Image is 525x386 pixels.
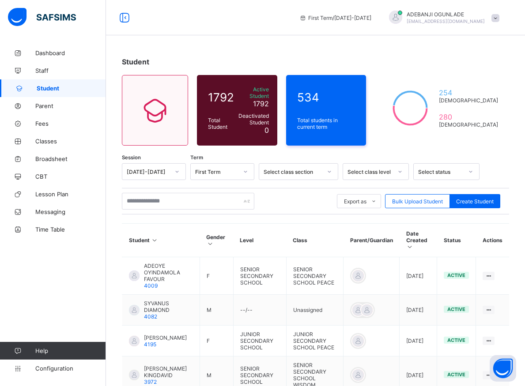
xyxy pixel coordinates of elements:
[195,169,238,175] div: First Term
[286,326,344,356] td: JUNIOR SECONDARY SCHOOL PEACE
[233,257,286,295] td: SENIOR SECONDARY SCHOOL
[344,224,400,257] th: Parent/Guardian
[286,295,344,326] td: Unassigned
[447,337,465,343] span: active
[418,169,463,175] div: Select status
[8,8,76,26] img: safsims
[447,306,465,312] span: active
[35,102,106,109] span: Parent
[437,224,476,257] th: Status
[264,126,269,135] span: 0
[35,226,106,233] span: Time Table
[233,295,286,326] td: --/--
[407,11,485,18] span: ADEBANJI OGUNLADE
[380,11,504,25] div: ADEBANJIOGUNLADE
[144,282,158,289] span: 4009
[297,90,355,104] span: 534
[400,257,437,295] td: [DATE]
[200,326,233,356] td: F
[144,365,193,379] span: [PERSON_NAME] KINGDAVID
[439,88,498,97] span: 254
[144,313,157,320] span: 4082
[122,57,149,66] span: Student
[253,99,269,108] span: 1792
[447,272,465,278] span: active
[35,191,106,198] span: Lesson Plan
[392,198,443,205] span: Bulk Upload Student
[200,224,233,257] th: Gender
[35,173,106,180] span: CBT
[122,154,141,161] span: Session
[439,97,498,104] span: [DEMOGRAPHIC_DATA]
[264,169,322,175] div: Select class section
[206,240,214,247] i: Sort in Ascending Order
[144,300,193,313] span: SYVANUS DIAMOND
[344,198,366,205] span: Export as
[238,86,269,99] span: Active Student
[35,155,106,162] span: Broadsheet
[144,262,193,282] span: ADEOYE OYINDAMOLA FAVOUR
[238,112,269,126] span: Deactivated Student
[35,347,106,354] span: Help
[286,224,344,257] th: Class
[297,117,355,130] span: Total students in current term
[407,19,485,24] span: [EMAIL_ADDRESS][DOMAIN_NAME]
[233,326,286,356] td: JUNIOR SECONDARY SCHOOL
[286,257,344,295] td: SENIOR SECONDARY SCHOOL PEACE
[35,49,106,56] span: Dashboard
[37,85,106,92] span: Student
[151,237,159,244] i: Sort in Ascending Order
[35,120,106,127] span: Fees
[200,295,233,326] td: M
[439,121,498,128] span: [DEMOGRAPHIC_DATA]
[347,169,393,175] div: Select class level
[439,112,498,121] span: 280
[208,90,234,104] span: 1792
[144,379,157,385] span: 3972
[144,334,187,341] span: [PERSON_NAME]
[490,355,516,382] button: Open asap
[200,257,233,295] td: F
[400,295,437,326] td: [DATE]
[233,224,286,257] th: Level
[35,365,106,372] span: Configuration
[299,15,371,21] span: session/term information
[447,371,465,378] span: active
[122,224,200,257] th: Student
[190,154,203,161] span: Term
[35,67,106,74] span: Staff
[206,115,236,132] div: Total Student
[476,224,509,257] th: Actions
[35,138,106,145] span: Classes
[127,169,170,175] div: [DATE]-[DATE]
[144,341,156,348] span: 4195
[35,208,106,215] span: Messaging
[400,224,437,257] th: Date Created
[456,198,494,205] span: Create Student
[400,326,437,356] td: [DATE]
[406,244,414,250] i: Sort in Ascending Order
